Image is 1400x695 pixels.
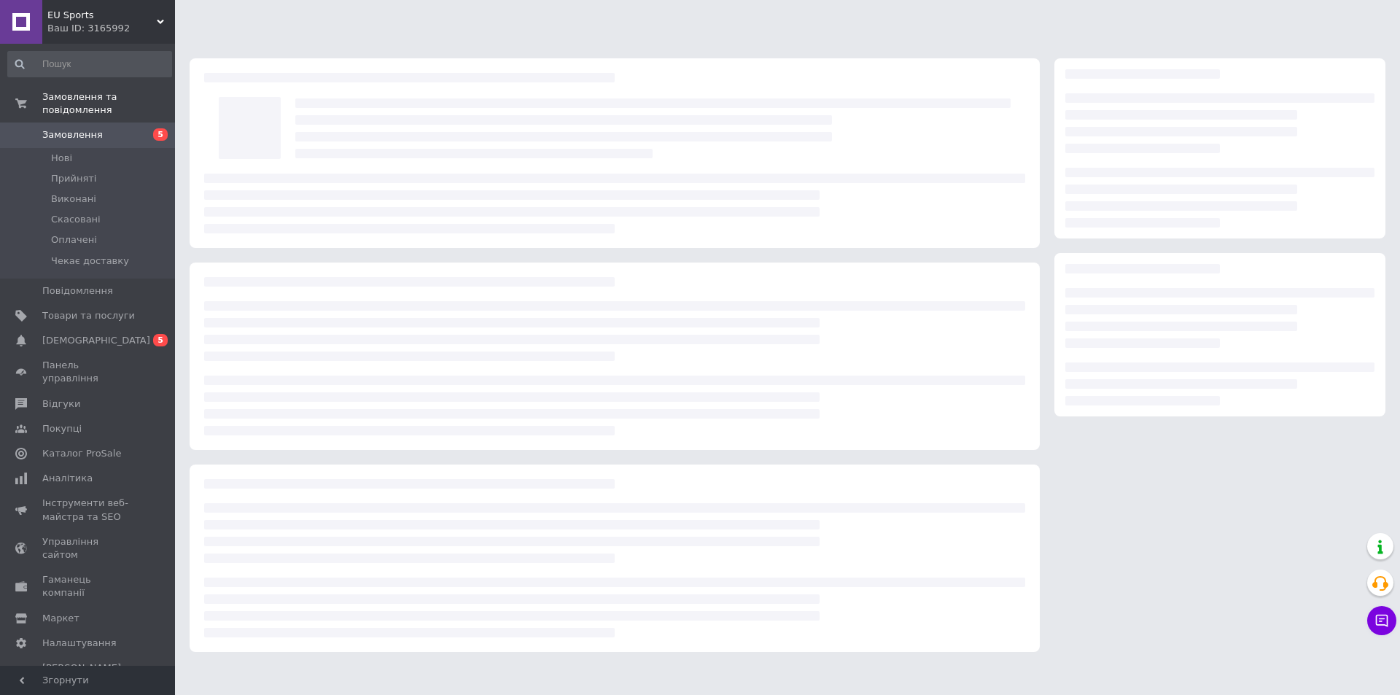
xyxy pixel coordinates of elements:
span: Гаманець компанії [42,573,135,599]
span: Прийняті [51,172,96,185]
span: Оплачені [51,233,97,246]
span: 5 [153,334,168,346]
span: Каталог ProSale [42,447,121,460]
span: Панель управління [42,359,135,385]
div: Ваш ID: 3165992 [47,22,175,35]
span: Повідомлення [42,284,113,298]
span: 5 [153,128,168,141]
span: Виконані [51,193,96,206]
span: Управління сайтом [42,535,135,562]
span: Нові [51,152,72,165]
span: Маркет [42,612,79,625]
span: [DEMOGRAPHIC_DATA] [42,334,150,347]
input: Пошук [7,51,172,77]
span: Товари та послуги [42,309,135,322]
span: Налаштування [42,637,117,650]
button: Чат з покупцем [1367,606,1396,635]
span: Чекає доставку [51,255,129,268]
span: Скасовані [51,213,101,226]
span: Замовлення [42,128,103,141]
span: Відгуки [42,397,80,411]
span: EU Sports [47,9,157,22]
span: Інструменти веб-майстра та SEO [42,497,135,523]
span: Замовлення та повідомлення [42,90,175,117]
span: Аналітика [42,472,93,485]
span: Покупці [42,422,82,435]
